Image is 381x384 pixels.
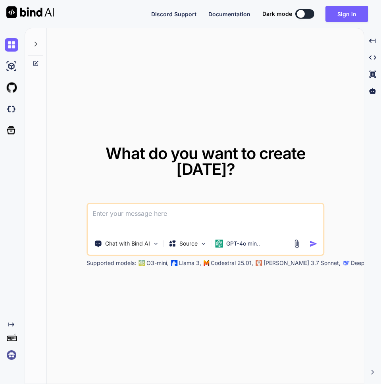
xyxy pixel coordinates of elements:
p: Chat with Bind AI [105,240,150,248]
span: Dark mode [262,10,292,18]
img: darkCloudIdeIcon [5,102,18,116]
img: chat [5,38,18,52]
p: GPT-4o min.. [226,240,260,248]
img: signin [5,348,18,362]
img: Mistral-AI [204,260,209,266]
img: icon [309,240,317,248]
span: What do you want to create [DATE]? [106,144,306,179]
img: Bind AI [6,6,54,18]
button: Discord Support [151,10,196,18]
img: GPT-4 [139,260,145,266]
span: Discord Support [151,11,196,17]
img: Pick Tools [152,240,159,247]
button: Documentation [208,10,250,18]
p: Llama 3, [179,259,201,267]
p: [PERSON_NAME] 3.7 Sonnet, [264,259,341,267]
img: githubLight [5,81,18,94]
img: Pick Models [200,240,207,247]
button: Sign in [325,6,368,22]
img: claude [343,260,349,266]
img: GPT-4o mini [215,240,223,248]
img: ai-studio [5,60,18,73]
p: Source [179,240,198,248]
img: Llama2 [171,260,177,266]
p: O3-mini, [146,259,169,267]
img: claude [256,260,262,266]
p: Codestral 25.01, [211,259,253,267]
img: attachment [292,239,301,248]
p: Supported models: [87,259,136,267]
span: Documentation [208,11,250,17]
